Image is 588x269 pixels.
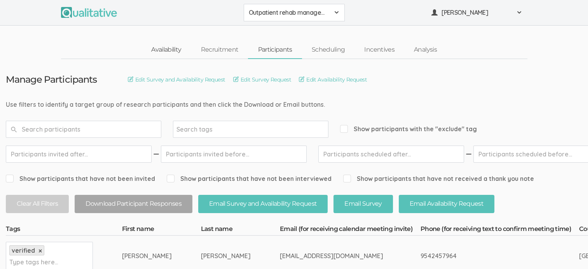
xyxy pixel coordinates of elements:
a: Recruitment [191,42,248,58]
th: Email (for receiving calendar meeting invite) [280,225,420,236]
button: [PERSON_NAME] [426,4,527,21]
span: Outpatient rehab management of no shows and cancellations [249,8,330,17]
a: × [38,248,42,254]
h3: Manage Participants [6,75,97,85]
a: Edit Survey Request [233,75,291,84]
button: Email Survey [333,195,393,213]
a: Edit Survey and Availability Request [128,75,225,84]
span: verified [12,246,35,254]
a: Availability [141,42,191,58]
input: Search tags [176,124,225,134]
div: [EMAIL_ADDRESS][DOMAIN_NAME] [280,252,391,260]
a: Analysis [404,42,447,58]
th: First name [122,225,201,236]
span: Show participants that have not been interviewed [167,174,332,183]
button: Outpatient rehab management of no shows and cancellations [244,4,345,21]
span: [PERSON_NAME] [441,8,511,17]
a: Incentives [354,42,404,58]
input: Type tags here... [9,257,58,267]
div: [PERSON_NAME] [201,252,251,260]
div: [PERSON_NAME] [122,252,172,260]
span: Show participants that have not been invited [6,174,155,183]
input: Participants invited before... [161,146,307,163]
button: Email Survey and Availability Request [198,195,328,213]
img: Qualitative [61,7,117,18]
img: dash.svg [152,146,160,163]
button: Clear All Filters [6,195,69,213]
iframe: Chat Widget [549,232,588,269]
button: Download Participant Responses [75,195,192,213]
img: dash.svg [465,146,473,163]
th: Phone (for receiving text to confirm meeting time) [420,225,579,236]
a: Edit Availability Request [299,75,367,84]
input: Participants scheduled after... [318,146,464,163]
input: Participants invited after... [6,146,152,163]
div: 9542457964 [420,252,550,260]
input: Search participants [6,121,161,138]
th: Tags [6,225,122,236]
span: Show participants that have not received a thank you note [343,174,534,183]
span: Show participants with the "exclude" tag [340,125,477,134]
button: Email Availability Request [399,195,494,213]
a: Scheduling [302,42,355,58]
a: Participants [248,42,302,58]
th: Last name [201,225,280,236]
